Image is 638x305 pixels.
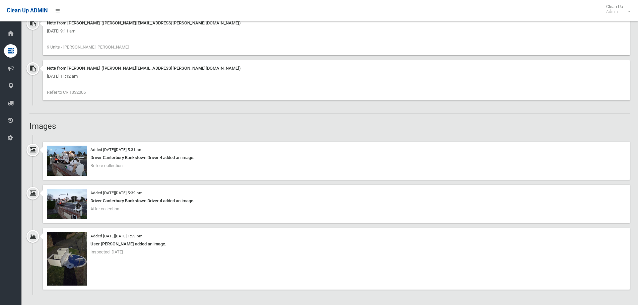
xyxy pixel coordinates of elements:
[29,122,630,131] h2: Images
[90,234,142,238] small: Added [DATE][DATE] 1:59 pm
[603,4,630,14] span: Clean Up
[47,197,626,205] div: Driver Canterbury Bankstown Driver 4 added an image.
[47,146,87,176] img: 2025-09-2505.31.314988318041654490463.jpg
[90,206,119,211] span: After collection
[90,249,123,254] span: Inspected [DATE]
[47,90,86,95] span: Refer to CR 1332005
[606,9,623,14] small: Admin
[7,7,48,14] span: Clean Up ADMIN
[47,45,129,50] span: 9 Units - [PERSON_NAME] [PERSON_NAME]
[47,240,626,248] div: User [PERSON_NAME] added an image.
[47,64,626,72] div: Note from [PERSON_NAME] ([PERSON_NAME][EMAIL_ADDRESS][PERSON_NAME][DOMAIN_NAME])
[47,232,87,286] img: a5b7f89f-6c3e-420d-bb77-85bd558cf1c4.jpg
[47,27,626,35] div: [DATE] 9:11 am
[90,147,142,152] small: Added [DATE][DATE] 5:31 am
[47,72,626,80] div: [DATE] 11:12 am
[47,19,626,27] div: Note from [PERSON_NAME] ([PERSON_NAME][EMAIL_ADDRESS][PERSON_NAME][DOMAIN_NAME])
[90,163,123,168] span: Before collection
[47,154,626,162] div: Driver Canterbury Bankstown Driver 4 added an image.
[90,190,142,195] small: Added [DATE][DATE] 5:39 am
[47,189,87,219] img: 2025-09-2505.39.244233285420556966384.jpg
